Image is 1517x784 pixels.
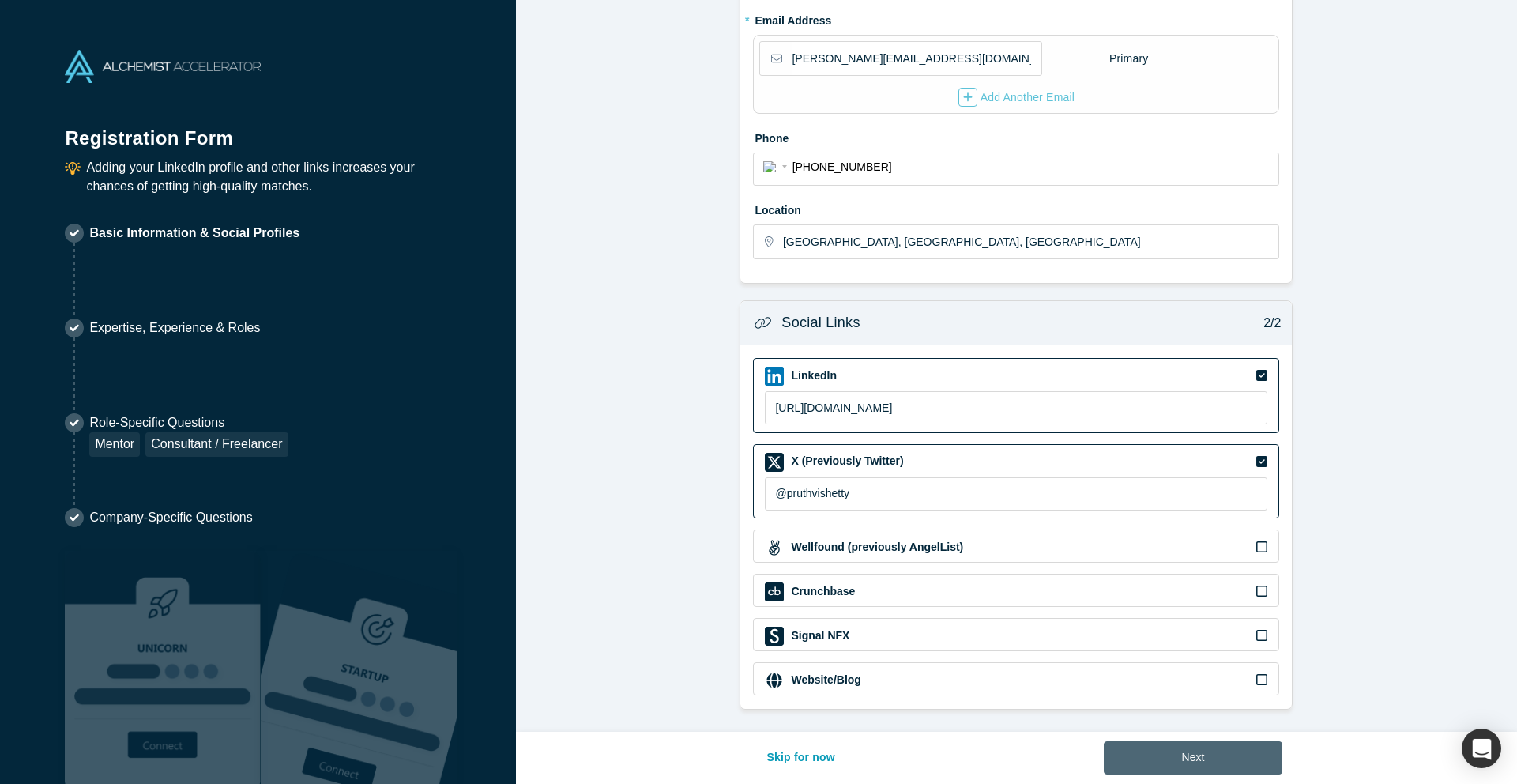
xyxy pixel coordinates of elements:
[750,741,852,775] button: Skip for now
[765,627,784,646] img: Signal NFX icon
[765,453,784,472] img: X (Previously Twitter) icon
[753,662,1279,695] div: Website/Blog iconWebsite/Blog
[958,87,1076,107] button: Add Another Email
[789,539,963,556] label: Wellfound (previously AngelList)
[65,107,450,153] h1: Registration Form
[261,551,457,784] img: Prism AI
[753,444,1279,519] div: X (Previously Twitter) iconX (Previously Twitter)
[783,225,1278,258] input: Enter a location
[89,318,260,337] p: Expertise, Experience & Roles
[1104,741,1283,775] button: Next
[89,508,252,527] p: Company-Specific Questions
[765,538,784,557] img: Wellfound (previously AngelList) icon
[1255,314,1282,333] p: 2/2
[789,672,860,688] label: Website/Blog
[89,432,140,457] div: Mentor
[753,574,1279,607] div: Crunchbase iconCrunchbase
[753,197,1279,219] label: Location
[789,583,855,600] label: Crunchbase
[145,432,288,457] div: Consultant / Freelancer
[789,453,903,469] label: X (Previously Twitter)
[753,358,1279,433] div: LinkedIn iconLinkedIn
[753,618,1279,651] div: Signal NFX iconSignal NFX
[781,312,860,334] h3: Social Links
[1109,45,1150,73] div: Primary
[65,551,261,784] img: Robust Technologies
[765,367,784,386] img: LinkedIn icon
[765,671,784,690] img: Website/Blog icon
[789,367,837,384] label: LinkedIn
[753,125,1279,147] label: Phone
[789,628,849,644] label: Signal NFX
[753,530,1279,563] div: Wellfound (previously AngelList) iconWellfound (previously AngelList)
[89,224,299,243] p: Basic Information & Social Profiles
[753,7,831,29] label: Email Address
[86,158,450,196] p: Adding your LinkedIn profile and other links increases your chances of getting high-quality matches.
[89,413,288,432] p: Role-Specific Questions
[958,88,1075,107] div: Add Another Email
[765,582,784,601] img: Crunchbase icon
[65,50,261,83] img: Alchemist Accelerator Logo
